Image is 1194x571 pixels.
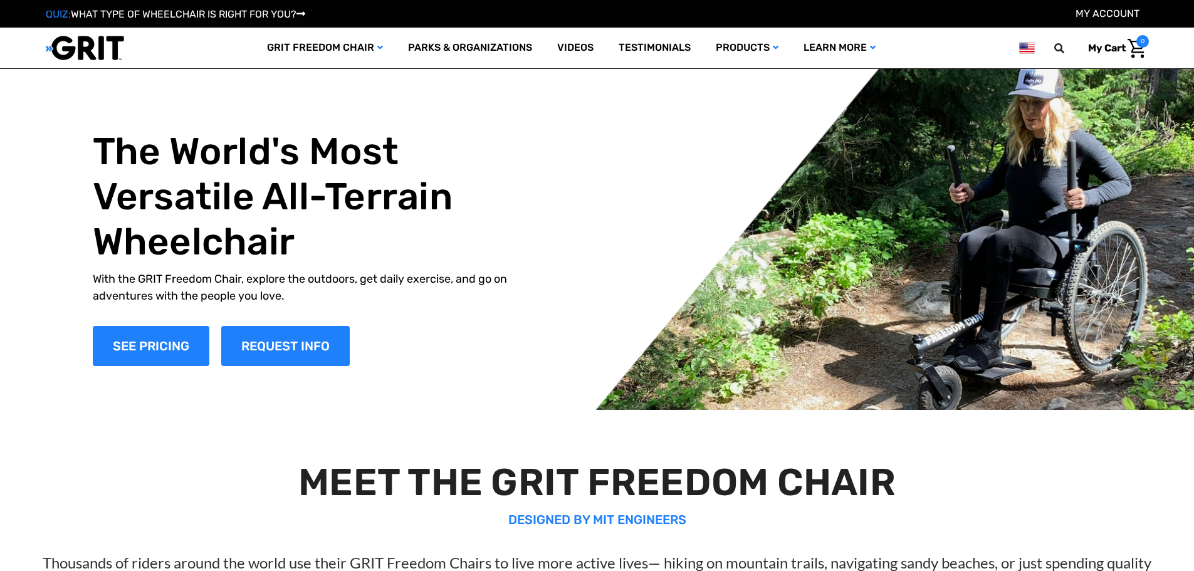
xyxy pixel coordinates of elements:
img: us.png [1019,40,1034,56]
img: Cart [1128,39,1146,58]
a: Cart with 0 items [1079,35,1149,61]
a: Slide number 1, Request Information [221,326,350,366]
a: Testimonials [606,28,703,68]
p: With the GRIT Freedom Chair, explore the outdoors, get daily exercise, and go on adventures with ... [93,271,535,305]
a: Parks & Organizations [395,28,545,68]
a: Products [703,28,791,68]
input: Search [1060,35,1079,61]
a: Shop Now [93,326,209,366]
a: GRIT Freedom Chair [254,28,395,68]
h2: MEET THE GRIT FREEDOM CHAIR [30,460,1165,505]
img: GRIT All-Terrain Wheelchair and Mobility Equipment [46,35,124,61]
span: QUIZ: [46,8,71,20]
a: Account [1076,8,1139,19]
p: DESIGNED BY MIT ENGINEERS [30,510,1165,529]
a: Videos [545,28,606,68]
a: QUIZ:WHAT TYPE OF WHEELCHAIR IS RIGHT FOR YOU? [46,8,305,20]
span: My Cart [1088,42,1126,54]
span: 0 [1136,35,1149,48]
h1: The World's Most Versatile All-Terrain Wheelchair [93,129,535,265]
a: Learn More [791,28,888,68]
